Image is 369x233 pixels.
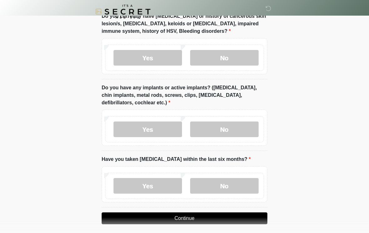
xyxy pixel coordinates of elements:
label: Yes [114,50,182,66]
label: Do you have any implants or active implants? ([MEDICAL_DATA], chin implants, metal rods, screws, ... [102,84,267,107]
button: Continue [102,213,267,225]
img: It's A Secret Med Spa Logo [95,5,150,19]
label: No [190,122,259,137]
label: No [190,50,259,66]
label: Do you currently have [MEDICAL_DATA] or history of cancerous skin lesion/s, [MEDICAL_DATA], keloi... [102,13,267,35]
label: Have you taken [MEDICAL_DATA] within the last six months? [102,156,251,163]
label: No [190,178,259,194]
label: Yes [114,122,182,137]
label: Yes [114,178,182,194]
